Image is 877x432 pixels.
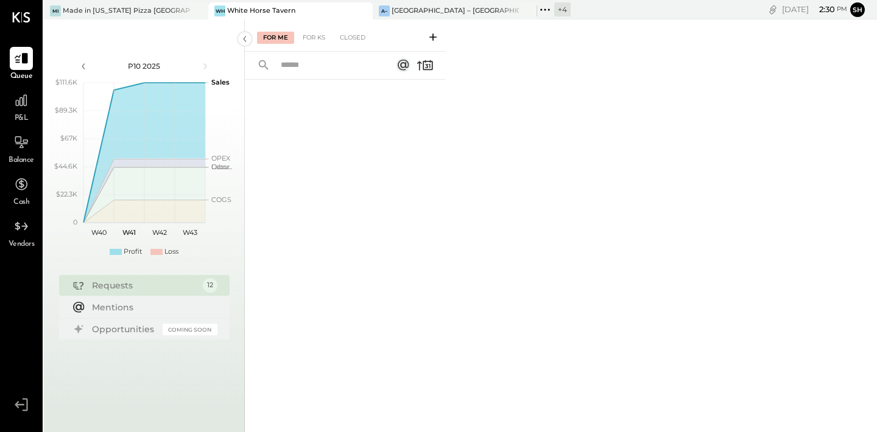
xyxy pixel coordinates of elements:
[392,6,519,16] div: [GEOGRAPHIC_DATA] – [GEOGRAPHIC_DATA]
[1,173,42,208] a: Cash
[122,228,136,237] text: W41
[211,162,230,171] text: Labor
[214,5,225,16] div: WH
[152,228,167,237] text: W42
[92,279,197,291] div: Requests
[124,247,142,257] div: Profit
[92,301,211,313] div: Mentions
[297,32,331,44] div: For KS
[1,215,42,250] a: Vendors
[379,5,390,16] div: A–
[55,106,77,114] text: $89.3K
[15,113,29,124] span: P&L
[73,218,77,226] text: 0
[54,162,77,170] text: $44.6K
[164,247,178,257] div: Loss
[203,278,217,293] div: 12
[9,155,34,166] span: Balance
[163,324,217,335] div: Coming Soon
[334,32,372,44] div: Closed
[10,71,33,82] span: Queue
[1,131,42,166] a: Balance
[211,195,231,204] text: COGS
[227,6,295,16] div: White Horse Tavern
[92,323,157,335] div: Opportunities
[183,228,197,237] text: W43
[56,190,77,198] text: $22.3K
[63,6,190,16] div: Made in [US_STATE] Pizza [GEOGRAPHIC_DATA]
[257,32,294,44] div: For Me
[91,228,106,237] text: W40
[782,4,847,15] div: [DATE]
[9,239,35,250] span: Vendors
[93,61,196,71] div: P10 2025
[55,78,77,86] text: $111.6K
[811,4,835,15] span: 2 : 30
[837,5,847,13] span: pm
[1,89,42,124] a: P&L
[60,134,77,142] text: $67K
[13,197,29,208] span: Cash
[850,2,865,17] button: Sh
[554,2,571,16] div: + 4
[50,5,61,16] div: Mi
[767,3,779,16] div: copy link
[1,47,42,82] a: Queue
[211,154,231,162] text: OPEX
[211,78,230,86] text: Sales
[211,162,232,171] text: Occu...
